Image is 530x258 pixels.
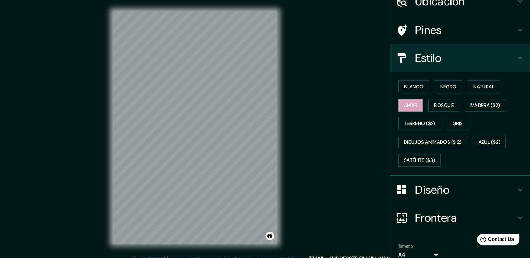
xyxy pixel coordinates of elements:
[415,23,516,37] h4: Pines
[473,136,506,149] button: Azul ($2)
[398,99,423,112] button: Amar
[404,83,424,91] font: Blanco
[470,101,500,110] font: Madera ($2)
[453,119,463,128] font: Gris
[404,119,435,128] font: Terreno ($2)
[398,117,441,130] button: Terreno ($2)
[434,101,454,110] font: Bosque
[435,80,462,93] button: Negro
[479,138,501,146] font: Azul ($2)
[398,154,441,167] button: Satélite ($3)
[404,156,435,165] font: Satélite ($3)
[398,136,467,149] button: Dibujos animados ($ 2)
[415,183,516,197] h4: Diseño
[465,99,505,112] button: Madera ($2)
[398,243,413,249] label: Tamaño
[390,16,530,44] div: Pines
[404,101,417,110] font: Amar
[398,80,429,93] button: Blanco
[440,83,457,91] font: Negro
[468,231,522,250] iframe: Help widget launcher
[113,11,277,244] canvas: Mapa
[266,232,274,240] button: Alternar atribución
[404,138,462,146] font: Dibujos animados ($ 2)
[415,211,516,225] h4: Frontera
[390,204,530,232] div: Frontera
[390,44,530,72] div: Estilo
[428,99,459,112] button: Bosque
[415,51,516,65] h4: Estilo
[390,176,530,204] div: Diseño
[447,117,469,130] button: Gris
[473,83,494,91] font: Natural
[468,80,500,93] button: Natural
